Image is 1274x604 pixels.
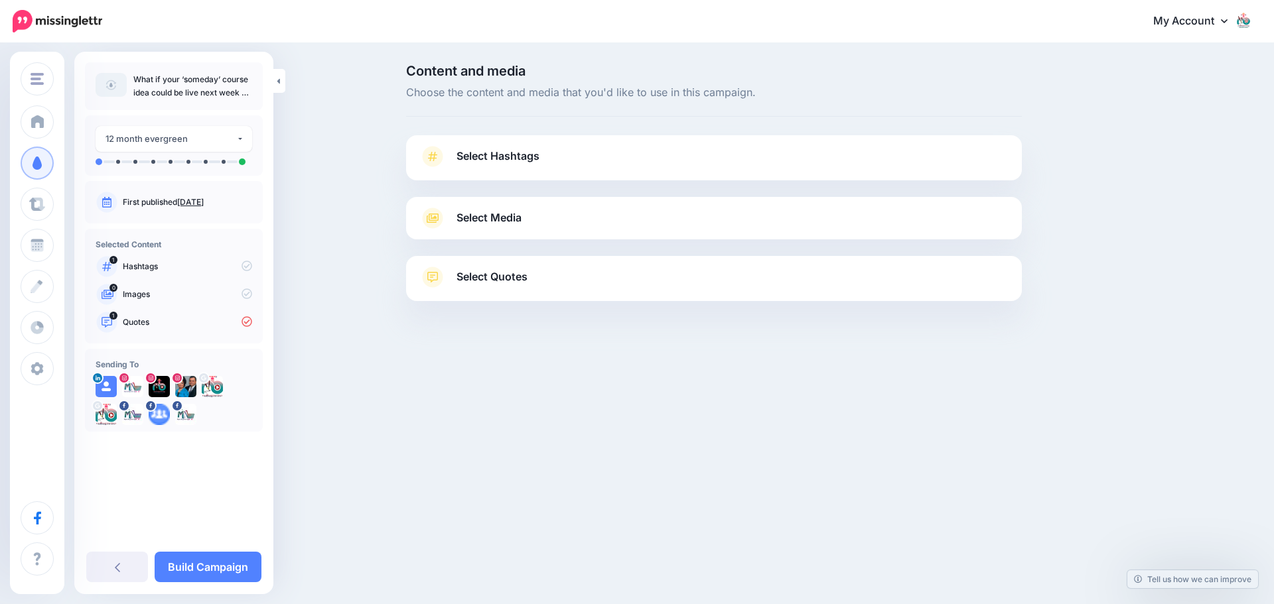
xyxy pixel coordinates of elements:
img: user_default_image.png [96,376,117,397]
div: 12 month evergreen [106,131,236,147]
a: Select Quotes [419,267,1009,301]
p: First published [123,196,252,208]
img: menu.png [31,73,44,85]
img: 357774252_272542952131600_5124155199893867819_n-bsa154804.jpg [149,376,170,397]
span: Select Media [457,209,522,227]
h4: Selected Content [96,239,252,249]
button: 12 month evergreen [96,126,252,152]
span: Content and media [406,64,1022,78]
a: Select Media [419,208,1009,229]
p: What if your ‘someday’ course idea could be live next week AI makes it happen. [133,73,252,99]
span: 1 [109,256,117,264]
img: 294994388_114357758010141_4882141365283344416_n-bsa139599.jpg [175,404,196,425]
span: 0 [109,284,117,292]
img: 277803784_298115602312720_2559091870062979179_n-bsa154805.jpg [175,376,196,397]
span: Choose the content and media that you'd like to use in this campaign. [406,84,1022,101]
p: Quotes [123,316,252,328]
p: Hashtags [123,261,252,272]
a: My Account [1140,5,1254,38]
a: Tell us how we can improve [1127,570,1258,588]
img: ACg8ocIOgEZPtmH1V2Evl1kMjXb6_-gwyeFB2MUX0R6oFCUAYP6-s96-c-80676.png [96,404,117,425]
span: Select Quotes [457,268,528,286]
img: aDtjnaRy1nj-bsa139596.png [149,404,170,425]
img: 357936159_1758327694642933_5814637059568849490_n-bsa143769.jpg [122,376,143,397]
span: Select Hashtags [457,147,539,165]
a: [DATE] [177,197,204,207]
p: Images [123,288,252,300]
img: ACg8ocIOgEZPtmH1V2Evl1kMjXb6_-gwyeFB2MUX0R6oFCUAYP6-s96-c-80676.png [202,376,223,397]
img: Missinglettr [13,10,102,32]
a: Select Hashtags [419,146,1009,180]
h4: Sending To [96,359,252,369]
img: 294509350_190604856646415_2032404382809120838_n-bsa139595.jpg [122,404,143,425]
span: 1 [109,312,117,320]
img: article-default-image-icon.png [96,73,127,97]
